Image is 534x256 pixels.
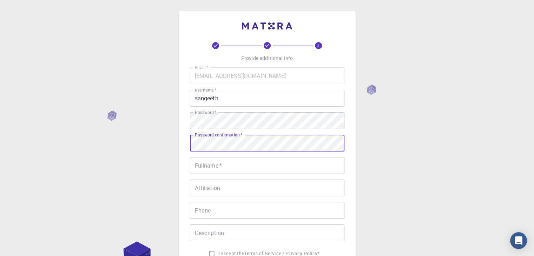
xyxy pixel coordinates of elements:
label: Password confirmation [195,132,242,138]
label: username [195,87,216,93]
text: 3 [317,43,319,48]
label: Email [195,65,208,70]
label: Password [195,109,216,115]
div: Open Intercom Messenger [510,232,527,249]
p: Provide additional info [241,55,293,62]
